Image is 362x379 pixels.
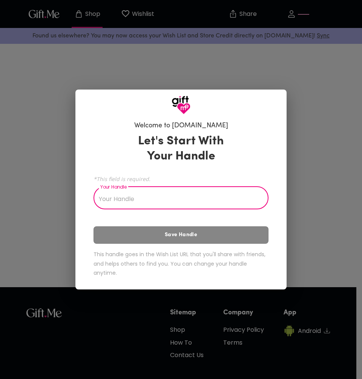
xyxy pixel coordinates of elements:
h3: Let's Start With Your Handle [129,134,233,164]
input: Your Handle [94,188,260,209]
h6: Welcome to [DOMAIN_NAME] [134,121,228,130]
img: GiftMe Logo [172,96,190,114]
h6: This handle goes in the Wish List URL that you'll share with friends, and helps others to find yo... [94,250,268,278]
span: *This field is required. [94,175,268,183]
